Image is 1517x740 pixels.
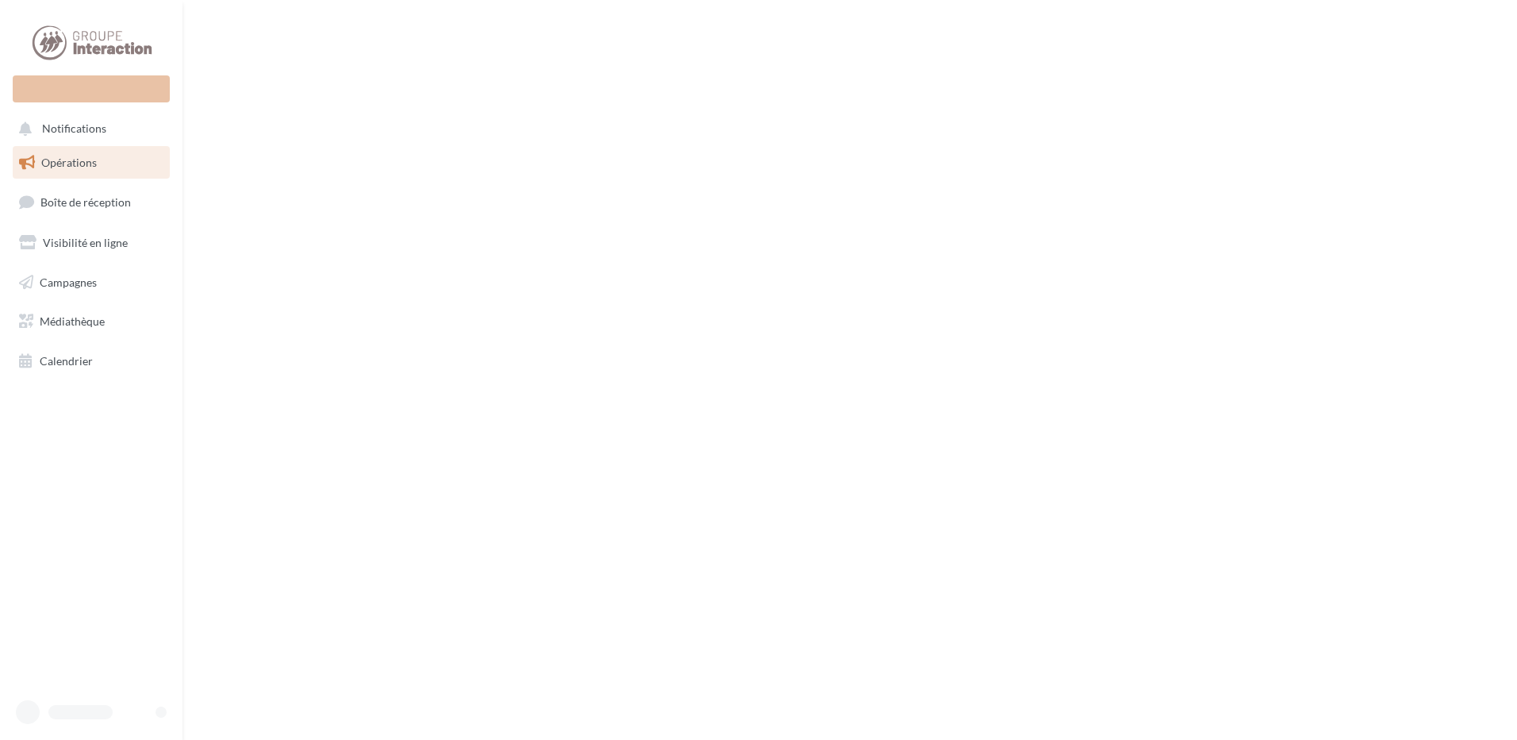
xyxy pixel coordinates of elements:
[13,75,170,102] div: Nouvelle campagne
[10,345,173,378] a: Calendrier
[41,156,97,169] span: Opérations
[40,354,93,368] span: Calendrier
[10,266,173,299] a: Campagnes
[10,185,173,219] a: Boîte de réception
[43,236,128,249] span: Visibilité en ligne
[40,195,131,209] span: Boîte de réception
[40,314,105,328] span: Médiathèque
[10,226,173,260] a: Visibilité en ligne
[10,146,173,179] a: Opérations
[10,305,173,338] a: Médiathèque
[40,275,97,288] span: Campagnes
[42,122,106,136] span: Notifications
